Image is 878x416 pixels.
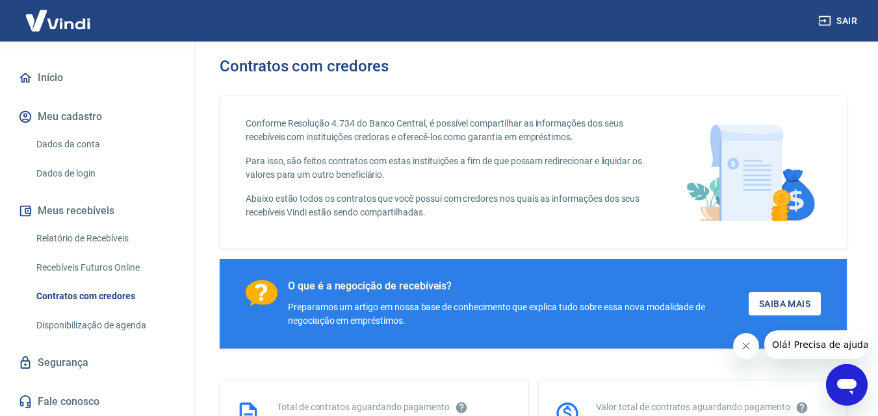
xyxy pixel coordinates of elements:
[16,349,179,377] a: Segurança
[31,225,179,252] a: Relatório de Recebíveis
[749,292,821,316] a: Saiba Mais
[16,64,179,92] a: Início
[246,154,649,182] p: Para isso, são feitos contratos com estas instituições a fim de que possam redirecionar e liquida...
[220,57,389,75] h3: Contratos com credores
[16,103,179,131] button: Meu cadastro
[31,283,179,310] a: Contratos com credores
[31,131,179,158] a: Dados da conta
[795,401,808,414] svg: O valor comprometido não se refere a pagamentos pendentes na Vindi e sim como garantia a outras i...
[826,364,868,406] iframe: Botão para abrir a janela de mensagens
[246,280,278,306] img: Ícone com um ponto de interrogação.
[816,9,862,33] button: Sair
[31,160,179,187] a: Dados de login
[246,192,649,219] p: Abaixo estão todos os contratos que você possui com credores nos quais as informações dos seus re...
[277,400,513,414] div: Total de contratos aguardando pagamento
[16,387,179,416] a: Fale conosco
[764,330,868,359] iframe: Mensagem da empresa
[8,9,109,19] span: Olá! Precisa de ajuda?
[31,254,179,281] a: Recebíveis Futuros Online
[246,117,649,144] p: Conforme Resolução 4.734 do Banco Central, é possível compartilhar as informações dos seus recebí...
[455,401,468,414] svg: Esses contratos não se referem à Vindi, mas sim a outras instituições.
[596,400,832,414] div: Valor total de contratos aguardando pagamento
[16,1,100,40] img: Vindi
[733,333,759,359] iframe: Fechar mensagem
[288,300,749,328] div: Preparamos um artigo em nossa base de conhecimento que explica tudo sobre essa nova modalidade de...
[16,197,179,225] button: Meus recebíveis
[288,280,749,293] div: O que é a negocição de recebíveis?
[680,117,821,228] img: main-image.9f1869c469d712ad33ce.png
[31,312,179,339] a: Disponibilização de agenda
